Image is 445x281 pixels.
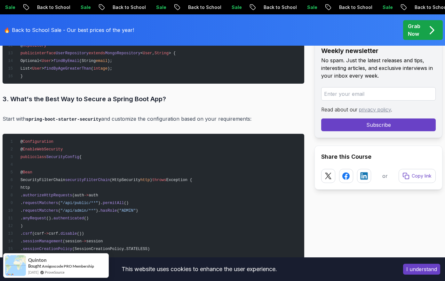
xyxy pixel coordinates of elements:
[20,74,23,79] span: }
[35,155,46,159] span: class
[20,209,23,213] span: .
[93,66,100,71] span: int
[321,87,436,101] input: Enter your email
[3,94,304,104] h3: 3. What's the Best Way to Secure a Spring Boot App?
[152,178,166,182] span: throws
[110,178,140,182] span: (HttpSecurity
[141,4,162,11] p: Sale
[321,106,436,113] p: Read about our .
[20,140,23,144] span: @
[3,114,304,124] p: Start with and customize the configuration based on your requirements:
[20,216,23,221] span: .
[408,22,420,38] p: Grab Now
[91,66,93,71] span: (
[72,193,84,198] span: (auth
[72,247,150,251] span: (SessionCreationPolicy.STATELESS)
[5,262,393,276] div: This website uses cookies to enhance the user experience.
[46,155,79,159] span: SecurityConfig
[60,232,77,236] span: disable
[63,239,82,244] span: (session
[155,51,169,56] span: String
[105,51,140,56] span: MongoRepository
[152,51,155,56] span: ,
[23,209,58,213] span: requestMatchers
[100,209,117,213] span: hasRole
[89,51,105,56] span: extends
[20,66,32,71] span: List<
[77,232,84,236] span: ())
[368,4,388,11] p: Sale
[382,172,388,180] p: or
[96,209,100,213] span: ).
[32,66,42,71] span: User
[65,178,110,182] span: securityFilterChain
[53,216,84,221] span: authenticated
[20,59,42,63] span: Optional<
[143,51,152,56] span: User
[26,117,101,122] code: spring-boot-starter-security
[173,4,217,11] p: Back to School
[42,59,51,63] span: User
[107,59,112,63] span: );
[53,59,79,63] span: findByEmail
[23,170,32,175] span: Bean
[58,201,60,205] span: (
[20,51,35,56] span: public
[166,178,192,182] span: Exception {
[84,216,89,221] span: ()
[82,239,86,244] span: ->
[5,255,26,276] img: provesource social proof notification image
[44,66,91,71] span: findByAgeGreaterThan
[100,66,107,71] span: age
[28,270,38,275] span: [DATE]
[44,232,49,236] span: ->
[20,201,23,205] span: .
[20,247,23,251] span: .
[20,193,23,198] span: .
[23,247,72,251] span: sessionCreationPolicy
[35,51,56,56] span: interface
[20,170,23,175] span: @
[23,193,72,198] span: authorizeHttpRequests
[89,193,98,198] span: auth
[20,224,23,228] span: )
[23,147,63,152] span: EnableWebSecurity
[60,201,98,205] span: "/api/public/**"
[400,4,443,11] p: Back to School
[23,239,63,244] span: sessionManagement
[60,209,96,213] span: "/api/admin/**"
[23,232,32,236] span: csrf
[28,257,47,263] span: Quinton
[20,147,23,152] span: @
[23,43,46,48] span: Repository
[140,178,150,182] span: http
[86,239,103,244] span: session
[124,201,129,205] span: ()
[23,201,58,205] span: requestMatchers
[79,59,96,63] span: (String
[217,4,237,11] p: Sale
[28,263,41,269] span: Bought
[150,178,152,182] span: )
[98,4,141,11] p: Back to School
[20,178,65,182] span: SecurityFilterChain
[20,43,23,48] span: @
[20,239,23,244] span: .
[321,118,436,131] button: Subscribe
[20,155,35,159] span: public
[136,209,138,213] span: )
[49,232,60,236] span: csrf.
[51,59,53,63] span: >
[84,193,89,198] span: ->
[140,51,143,56] span: <
[23,216,46,221] span: anyRequest
[249,4,292,11] p: Back to School
[412,173,432,179] p: Copy link
[403,264,440,275] button: Accept cookies
[399,169,436,183] button: Copy link
[46,216,53,221] span: ().
[45,270,65,275] a: ProveSource
[321,57,436,80] p: No spam. Just the latest releases and tips, interesting articles, and exclusive interviews in you...
[292,4,313,11] p: Sale
[119,209,136,213] span: "ADMIN"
